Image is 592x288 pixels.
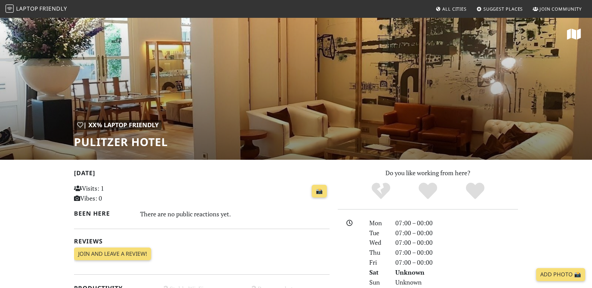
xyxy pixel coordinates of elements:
[39,5,67,12] span: Friendly
[365,277,391,287] div: Sun
[536,268,585,281] a: Add Photo 📸
[391,277,522,287] div: Unknown
[74,238,330,245] h2: Reviews
[16,5,38,12] span: Laptop
[74,135,168,148] h1: Pulitzer Hotel
[365,248,391,257] div: Thu
[365,238,391,248] div: Wed
[391,267,522,277] div: Unknown
[391,248,522,257] div: 07:00 – 00:00
[140,208,330,219] div: There are no public reactions yet.
[530,3,584,15] a: Join Community
[74,210,132,217] h2: Been here
[74,183,154,203] p: Visits: 1 Vibes: 0
[312,185,327,198] a: 📸
[365,257,391,267] div: Fri
[365,218,391,228] div: Mon
[391,218,522,228] div: 07:00 – 00:00
[365,228,391,238] div: Tue
[5,4,14,13] img: LaptopFriendly
[442,6,467,12] span: All Cities
[74,120,162,130] div: | XX% Laptop Friendly
[404,182,452,201] div: Yes
[540,6,582,12] span: Join Community
[357,182,405,201] div: No
[338,168,518,178] p: Do you like working from here?
[365,267,391,277] div: Sat
[74,248,151,261] a: Join and leave a review!
[391,228,522,238] div: 07:00 – 00:00
[5,3,67,15] a: LaptopFriendly LaptopFriendly
[74,169,330,179] h2: [DATE]
[452,182,499,201] div: Definitely!
[391,238,522,248] div: 07:00 – 00:00
[433,3,469,15] a: All Cities
[391,257,522,267] div: 07:00 – 00:00
[474,3,526,15] a: Suggest Places
[483,6,523,12] span: Suggest Places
